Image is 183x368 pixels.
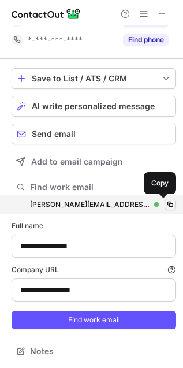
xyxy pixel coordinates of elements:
button: Send email [12,124,176,144]
img: ContactOut v5.3.10 [12,7,81,21]
button: AI write personalized message [12,96,176,117]
div: Save to List / ATS / CRM [32,74,156,83]
button: Reveal Button [123,34,169,46]
span: Send email [32,129,76,139]
button: Find work email [12,179,176,195]
label: Company URL [12,265,176,275]
button: save-profile-one-click [12,68,176,89]
div: [PERSON_NAME][EMAIL_ADDRESS][DOMAIN_NAME] [30,199,150,210]
label: Full name [12,221,176,231]
button: Notes [12,343,176,359]
span: AI write personalized message [32,102,155,111]
span: Find work email [30,182,162,192]
button: Add to email campaign [12,151,176,172]
span: Add to email campaign [31,157,123,166]
span: Notes [30,346,171,356]
button: Find work email [12,311,176,329]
